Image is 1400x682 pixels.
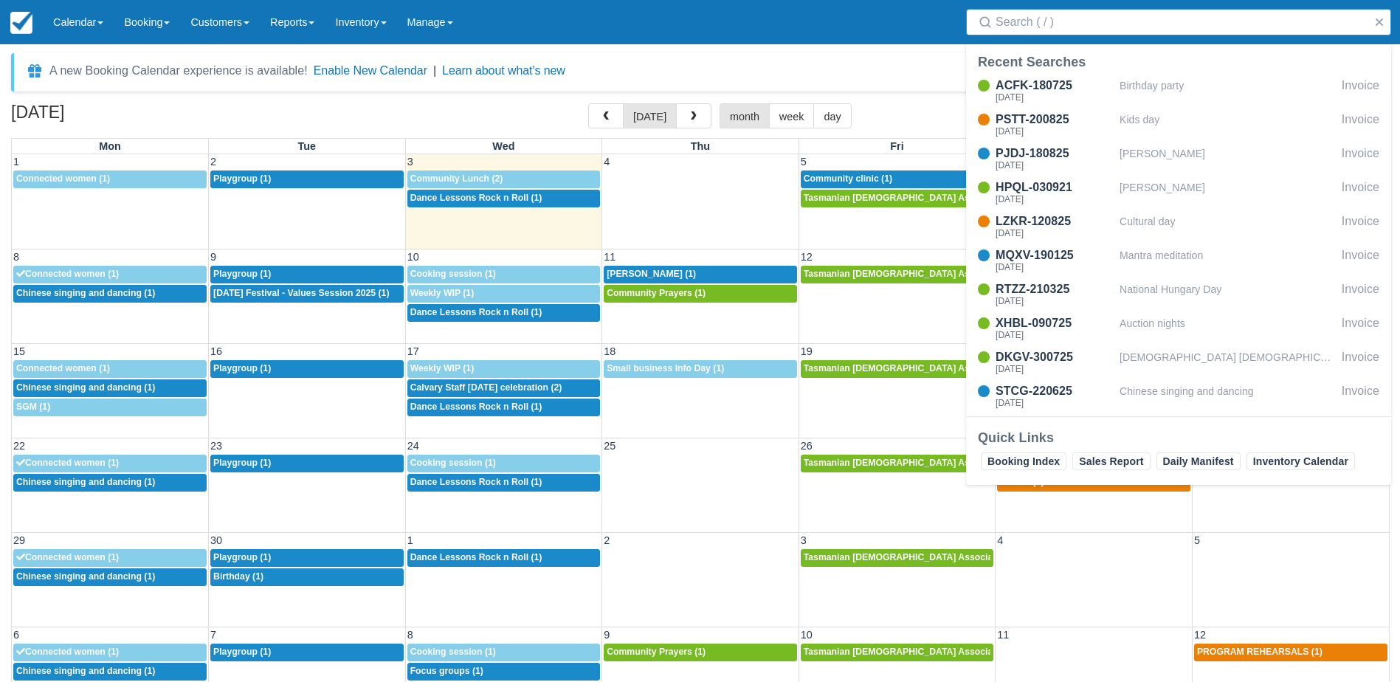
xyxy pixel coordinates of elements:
span: Community Prayers (1) [607,288,706,298]
span: Connected women (1) [16,173,110,184]
span: Dance Lessons Rock n Roll (1) [410,307,542,317]
span: Birthday (1) [213,571,263,582]
span: 6 [12,629,21,641]
a: Connected women (1) [13,170,207,188]
div: LZKR-120825 [996,213,1114,230]
span: 30 [209,534,224,546]
span: 9 [209,251,218,263]
span: Focus groups (1) [410,666,483,676]
span: Tasmanian [DEMOGRAPHIC_DATA] Association -Weekly Praying (1) [804,193,1095,203]
span: Tasmanian [DEMOGRAPHIC_DATA] Association -Weekly Praying (1) [804,269,1095,279]
div: Chinese singing and dancing [1120,382,1336,410]
div: Cultural day [1120,213,1336,241]
a: Playgroup (1) [210,455,404,472]
span: | [433,64,436,77]
a: PJDJ-180825[DATE][PERSON_NAME]Invoice [966,145,1391,173]
span: 18 [602,345,617,357]
a: RTZZ-210325[DATE]National Hungary DayInvoice [966,280,1391,309]
span: SGM (1) [16,402,50,412]
span: Playgroup (1) [213,269,271,279]
button: day [813,103,851,128]
div: [DATE] [996,297,1114,306]
span: Chinese singing and dancing (1) [16,571,155,582]
div: HPQL-030921 [996,179,1114,196]
div: [DATE] [996,195,1114,204]
span: 17 [406,345,421,357]
span: Community clinic (1) [804,173,892,184]
button: [DATE] [623,103,677,128]
a: Community Lunch (2) [407,170,601,188]
div: Auction nights [1120,314,1336,342]
span: 2 [602,534,611,546]
a: Dance Lessons Rock n Roll (1) [407,474,601,492]
div: Invoice [1342,145,1379,173]
span: Playgroup (1) [213,552,271,562]
span: 24 [406,440,421,452]
span: Playgroup (1) [213,363,271,373]
a: Connected women (1) [13,549,207,567]
a: Booking Index [981,452,1066,470]
span: 1 [406,534,415,546]
div: Birthday party [1120,77,1336,105]
a: Focus groups (1) [407,663,601,681]
button: month [720,103,770,128]
div: PSTT-200825 [996,111,1114,128]
span: Calvary Staff [DATE] celebration (2) [410,382,562,393]
a: Connected women (1) [13,644,207,661]
span: Tasmanian [DEMOGRAPHIC_DATA] Association -Weekly Praying (1) [804,552,1095,562]
span: Cooking session (1) [410,647,496,657]
span: Cooking session (1) [410,458,496,468]
div: [PERSON_NAME] [1120,179,1336,207]
div: Invoice [1342,77,1379,105]
a: Tasmanian [DEMOGRAPHIC_DATA] Association -Weekly Praying (1) [801,190,994,207]
span: Tasmanian [DEMOGRAPHIC_DATA] Association -Weekly Praying (1) [804,363,1095,373]
div: [DATE] [996,263,1114,272]
button: week [769,103,815,128]
span: 4 [602,156,611,168]
span: Chinese singing and dancing (1) [16,382,155,393]
span: 12 [799,251,814,263]
div: Invoice [1342,348,1379,376]
a: Tasmanian [DEMOGRAPHIC_DATA] Association -Weekly Praying (1) [801,549,994,567]
span: 5 [1193,534,1201,546]
a: DKGV-300725[DATE][DEMOGRAPHIC_DATA] [DEMOGRAPHIC_DATA] [GEOGRAPHIC_DATA]Invoice [966,348,1391,376]
a: Chinese singing and dancing (1) [13,568,207,586]
span: 8 [406,629,415,641]
div: [DATE] [996,331,1114,340]
span: 1 [12,156,21,168]
a: Community clinic (1) [801,170,994,188]
a: Playgroup (1) [210,549,404,567]
span: 12 [1193,629,1207,641]
div: [DATE] [996,93,1114,102]
span: 4 [996,534,1004,546]
a: Weekly WIP (1) [407,285,601,303]
img: checkfront-main-nav-mini-logo.png [10,12,32,34]
span: Private (1) [1000,477,1044,487]
span: Tasmanian [DEMOGRAPHIC_DATA] Association -Weekly Praying (1) [804,458,1095,468]
span: Playgroup (1) [213,647,271,657]
div: [DATE] [996,161,1114,170]
div: Kids day [1120,111,1336,139]
span: Chinese singing and dancing (1) [16,666,155,676]
span: Mon [99,140,121,152]
a: Playgroup (1) [210,644,404,661]
span: Dance Lessons Rock n Roll (1) [410,193,542,203]
a: Dance Lessons Rock n Roll (1) [407,190,601,207]
a: Playgroup (1) [210,170,404,188]
a: Tasmanian [DEMOGRAPHIC_DATA] Association -Weekly Praying (1) [801,644,994,661]
a: MQXV-190125[DATE]Mantra meditationInvoice [966,247,1391,275]
a: Chinese singing and dancing (1) [13,663,207,681]
span: Cooking session (1) [410,269,496,279]
span: 10 [799,629,814,641]
span: Community Lunch (2) [410,173,503,184]
span: 26 [799,440,814,452]
a: Community Prayers (1) [604,285,797,303]
a: PROGRAM REHEARSALS (1) [1194,644,1387,661]
span: Connected women (1) [16,458,119,468]
div: [DATE] [996,229,1114,238]
span: Dance Lessons Rock n Roll (1) [410,552,542,562]
a: Community Prayers (1) [604,644,797,661]
span: Wed [492,140,514,152]
a: Learn about what's new [442,64,565,77]
a: Cooking session (1) [407,266,601,283]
